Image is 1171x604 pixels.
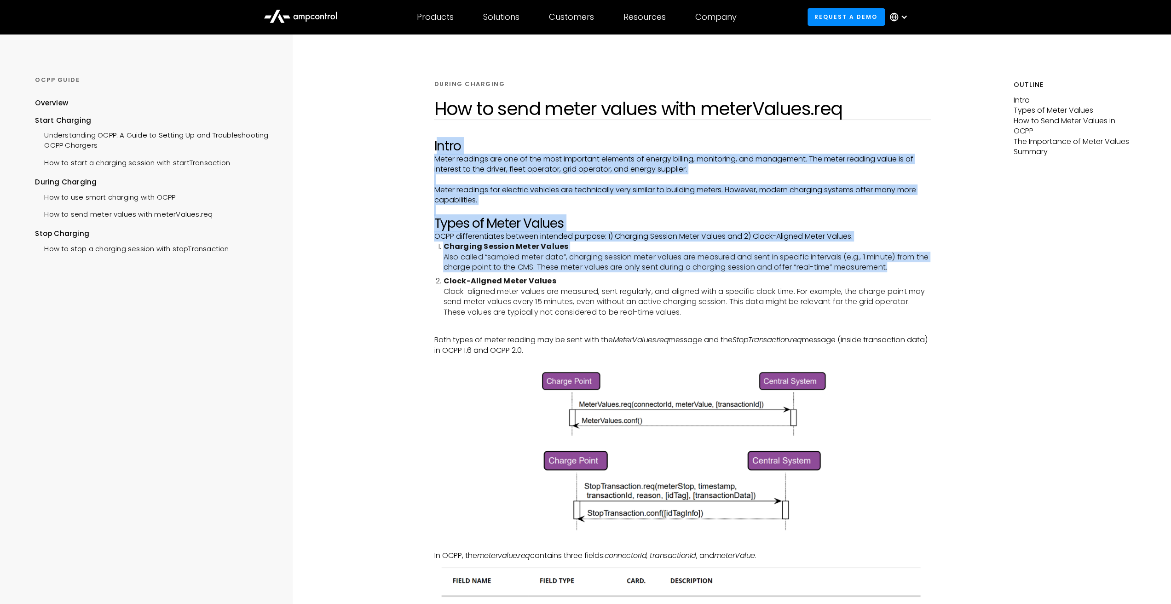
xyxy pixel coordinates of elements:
[434,231,931,242] p: OCPP differentiates between intended purpose: 1) Charging Session Meter Values and 2) Clock-Align...
[1014,80,1136,90] h5: Outline
[35,76,269,84] div: OCPP GUIDE
[434,551,931,561] p: In OCPP, the contains three fields: , and .
[714,550,755,561] em: meterValue
[434,356,931,366] p: ‍
[443,241,568,252] strong: Charging Session Meter Values
[35,126,269,153] a: Understanding OCPP: A Guide to Setting Up and Troubleshooting OCPP Chargers
[604,550,696,561] em: connectorId, transactionId
[434,175,931,185] p: ‍
[35,115,269,126] div: Start Charging
[549,12,594,22] div: Customers
[695,12,737,22] div: Company
[483,12,519,22] div: Solutions
[35,239,229,256] a: How to stop a charging session with stopTransaction
[35,205,213,222] a: How to send meter values with meterValues.req
[434,185,931,206] p: Meter readings for electric vehicles are technically very similar to building meters. However, mo...
[1014,116,1136,137] p: How to Send Meter Values in OCPP
[733,334,802,345] em: StopTransaction.req
[533,444,831,536] img: OCPP StopTransaction.req message
[477,550,530,561] em: metervalue.req
[35,229,269,239] div: Stop Charging
[623,12,666,22] div: Resources
[1014,147,1136,157] p: Summary
[417,12,454,22] div: Products
[434,98,931,120] h1: How to send meter values with meterValues.req
[1014,95,1136,105] p: Intro
[808,8,885,25] a: Request a demo
[434,216,931,231] h2: Types of Meter Values
[434,206,931,216] p: ‍
[35,177,269,187] div: During Charging
[35,98,68,115] a: Overview
[443,276,931,317] li: Clock-aligned meter values are measured, sent regularly, and aligned with a specific clock time. ...
[443,276,556,286] strong: Clock-Aligned Meter Values
[35,153,230,170] a: How to start a charging session with startTransaction
[1014,105,1136,115] p: Types of Meter Values
[434,138,931,154] h2: Intro
[434,154,931,175] p: Meter readings are one of the most important elements of energy billing, monitoring, and manageme...
[35,98,68,108] div: Overview
[434,325,931,335] p: ‍
[434,80,505,88] div: DURING CHARGING
[434,335,931,356] p: Both types of meter reading may be sent with the message and the message (inside transaction data...
[35,188,175,205] a: How to use smart charging with OCPP
[443,242,931,272] li: Also called “sampled meter data”, charging session meter values are measured and sent in specific...
[434,541,931,551] p: ‍
[1014,137,1136,147] p: The Importance of Meter Values
[612,334,669,345] em: MeterValues.req
[533,366,831,440] img: OCPP MeterValues.req message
